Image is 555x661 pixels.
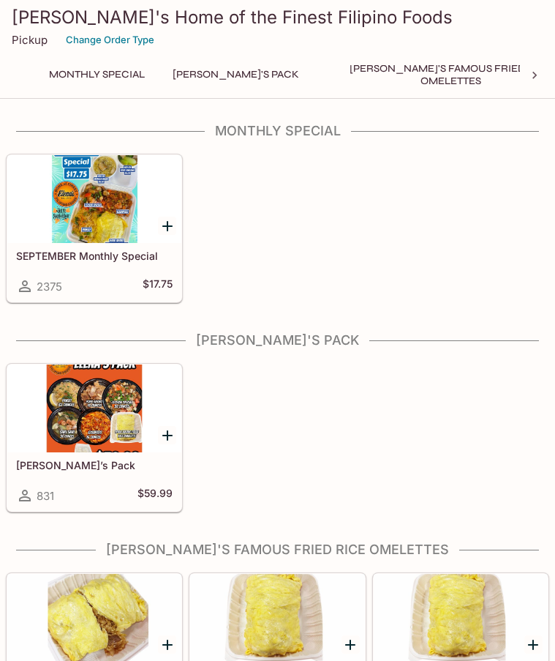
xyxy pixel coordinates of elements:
[158,635,176,654] button: Add Pork Adobo Fried Rice Omelette
[137,487,173,504] h5: $59.99
[158,217,176,235] button: Add SEPTEMBER Monthly Special
[7,154,182,302] a: SEPTEMBER Monthly Special2375$17.75
[7,155,181,243] div: SEPTEMBER Monthly Special
[12,33,48,47] p: Pickup
[524,635,543,654] button: Add Sweet Longanisa “Odeng” Omelette
[7,365,181,452] div: Elena’s Pack
[16,250,173,262] h5: SEPTEMBER Monthly Special
[16,459,173,471] h5: [PERSON_NAME]’s Pack
[37,489,54,503] span: 831
[12,6,543,29] h3: [PERSON_NAME]'s Home of the Finest Filipino Foods
[41,64,153,85] button: Monthly Special
[6,332,549,348] h4: [PERSON_NAME]'s Pack
[165,64,307,85] button: [PERSON_NAME]'s Pack
[7,364,182,512] a: [PERSON_NAME]’s Pack831$59.99
[158,426,176,444] button: Add Elena’s Pack
[143,277,173,295] h5: $17.75
[37,280,62,294] span: 2375
[6,542,549,558] h4: [PERSON_NAME]'s Famous Fried Rice Omelettes
[59,29,161,51] button: Change Order Type
[341,635,360,654] button: Add Regular Fried Rice Omelette
[6,123,549,139] h4: Monthly Special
